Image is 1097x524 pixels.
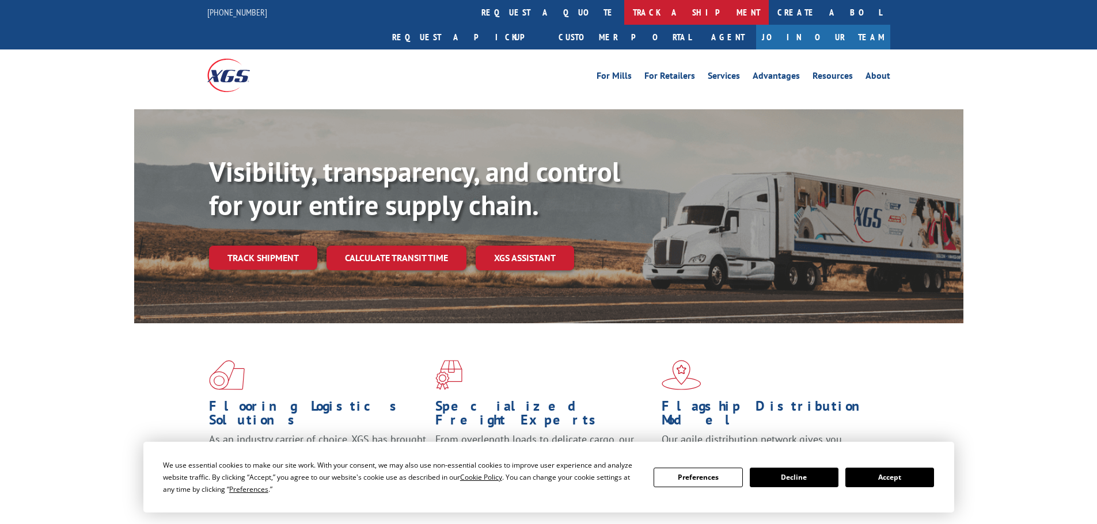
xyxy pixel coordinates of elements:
a: Services [708,71,740,84]
a: Advantages [753,71,800,84]
b: Visibility, transparency, and control for your entire supply chain. [209,154,620,223]
a: Request a pickup [384,25,550,49]
img: xgs-icon-total-supply-chain-intelligence-red [209,360,245,390]
img: xgs-icon-focused-on-flooring-red [435,360,462,390]
a: [PHONE_NUMBER] [207,6,267,18]
button: Preferences [654,468,742,487]
p: From overlength loads to delicate cargo, our experienced staff knows the best way to move your fr... [435,433,653,484]
a: Agent [700,25,756,49]
a: Resources [813,71,853,84]
a: XGS ASSISTANT [476,246,574,270]
a: Track shipment [209,246,317,270]
span: As an industry carrier of choice, XGS has brought innovation and dedication to flooring logistics... [209,433,426,473]
div: Cookie Consent Prompt [143,442,954,512]
h1: Flooring Logistics Solutions [209,399,427,433]
button: Accept [845,468,934,487]
a: About [866,71,890,84]
h1: Flagship Distribution Model [662,399,879,433]
span: Preferences [229,484,268,494]
div: We use essential cookies to make our site work. With your consent, we may also use non-essential ... [163,459,640,495]
a: Customer Portal [550,25,700,49]
span: Cookie Policy [460,472,502,482]
img: xgs-icon-flagship-distribution-model-red [662,360,701,390]
span: Our agile distribution network gives you nationwide inventory management on demand. [662,433,874,460]
a: Join Our Team [756,25,890,49]
a: For Retailers [644,71,695,84]
h1: Specialized Freight Experts [435,399,653,433]
a: For Mills [597,71,632,84]
button: Decline [750,468,838,487]
a: Calculate transit time [327,246,466,270]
